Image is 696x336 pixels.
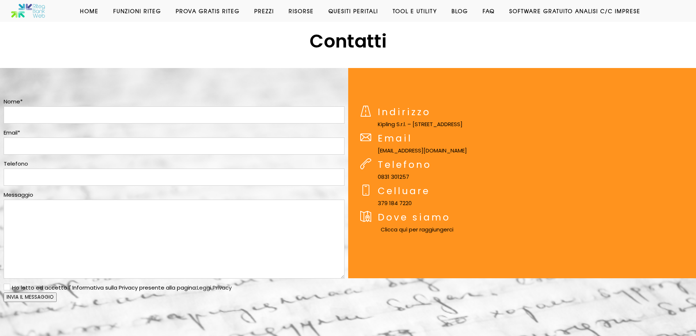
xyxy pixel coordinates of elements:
[381,226,453,233] a: Clicca quì per raggiungerci
[106,7,168,15] a: Funzioni Riteg
[502,7,648,15] a: Software GRATUITO analisi c/c imprese
[4,128,18,137] label: Email
[378,106,431,118] span: Indirizzo
[197,284,232,291] a: Leggi Privacy
[378,211,450,224] span: Dove siamo
[4,190,33,200] label: Messaggio
[378,185,430,197] span: Celluare
[168,7,247,15] a: Prova Gratis Riteg
[4,159,28,169] label: Telefono
[281,7,321,15] a: Risorse
[12,284,232,291] span: Ho letto ed accetto l' Informativa sulla Privacy presente alla pagina:
[11,4,46,18] img: Software anatocismo e usura bancaria
[4,292,57,302] input: INVIA IL MESSAGGIO
[321,7,385,15] a: Quesiti Peritali
[378,173,431,182] p: 0831 301257
[378,132,412,145] span: Email
[444,7,475,15] a: Blog
[4,97,20,106] label: Nome
[73,7,106,15] a: Home
[378,158,431,171] span: Telefono
[247,7,281,15] a: Prezzi
[385,7,444,15] a: Tool e Utility
[475,7,502,15] a: Faq
[378,199,430,208] p: 379 184 7220
[378,146,467,155] p: [EMAIL_ADDRESS][DOMAIN_NAME]
[378,120,463,129] p: Kipling S.r.l. – [STREET_ADDRESS]
[133,29,564,53] h1: Contatti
